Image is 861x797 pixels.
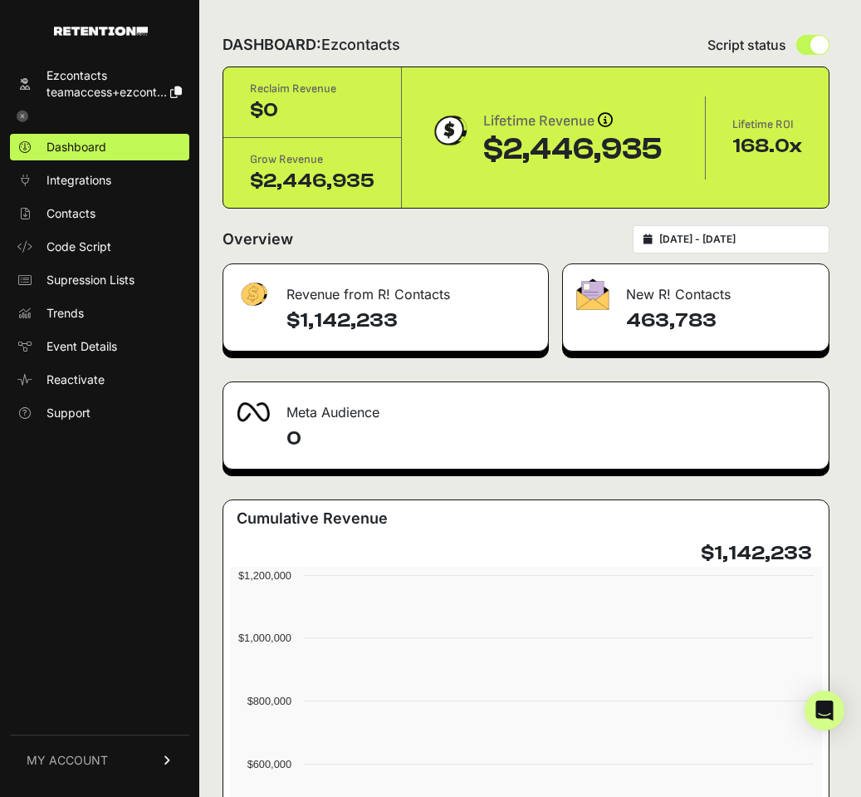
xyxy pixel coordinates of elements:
[46,139,106,155] span: Dashboard
[10,267,189,293] a: Supression Lists
[54,27,148,36] img: Retention.com
[483,110,663,133] div: Lifetime Revenue
[563,264,829,314] div: New R! Contacts
[46,272,135,288] span: Supression Lists
[247,758,291,770] text: $600,000
[10,62,189,106] a: Ezcontacts teamaccess+ezcont...
[237,278,270,311] img: fa-dollar-13500eef13a19c4ab2b9ed9ad552e47b0d9fc28b02b83b90ba0e00f96d6372e9.png
[321,36,400,53] span: Ezcontacts
[732,116,802,133] div: Lifetime ROI
[805,691,844,731] div: Open Intercom Messenger
[10,167,189,194] a: Integrations
[10,234,189,260] a: Code Script
[10,300,189,327] a: Trends
[46,338,117,355] span: Event Details
[250,81,374,97] div: Reclaim Revenue
[286,307,535,334] h4: $1,142,233
[223,264,548,314] div: Revenue from R! Contacts
[46,305,84,322] span: Trends
[46,85,167,99] span: teamaccess+ezcont...
[626,307,815,334] h4: 463,783
[707,35,786,55] span: Script status
[46,239,111,255] span: Code Script
[46,205,95,222] span: Contacts
[237,507,388,530] h3: Cumulative Revenue
[286,426,815,452] h4: 0
[238,569,291,582] text: $1,200,000
[701,540,812,567] h4: $1,142,233
[10,200,189,227] a: Contacts
[223,228,293,251] h2: Overview
[27,752,108,769] span: MY ACCOUNT
[223,33,400,57] h2: DASHBOARD:
[46,405,91,421] span: Support
[223,382,829,432] div: Meta Audience
[576,278,609,310] img: fa-envelope-19ae18322b30453b285274b1b8af3d052b27d846a4fbe8435d1a52b978f639a2.png
[10,367,189,393] a: Reactivate
[10,134,189,160] a: Dashboard
[46,67,182,84] div: Ezcontacts
[238,632,291,644] text: $1,000,000
[483,133,663,166] div: $2,446,935
[732,133,802,160] div: 168.0x
[250,97,374,124] div: $0
[46,371,105,388] span: Reactivate
[10,333,189,360] a: Event Details
[250,168,374,194] div: $2,446,935
[237,402,270,422] img: fa-meta-2f981b61bb99beabf952f7030308934f19ce035c18b003e963880cc3fabeebb7.png
[10,400,189,426] a: Support
[428,110,470,151] img: dollar-coin-05c43ed7efb7bc0c12610022525b4bbbb207c7efeef5aecc26f025e68dcafac9.png
[250,151,374,168] div: Grow Revenue
[10,735,189,785] a: MY ACCOUNT
[46,172,111,189] span: Integrations
[247,695,291,707] text: $800,000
